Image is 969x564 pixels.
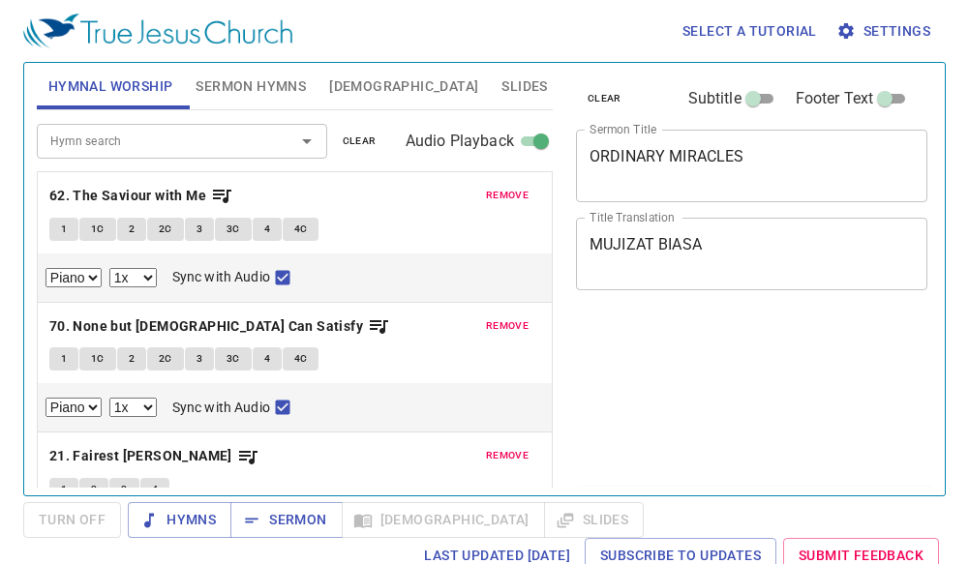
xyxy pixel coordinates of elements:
[688,87,742,110] span: Subtitle
[79,218,116,241] button: 1C
[796,87,874,110] span: Footer Text
[227,221,240,238] span: 3C
[474,444,540,467] button: remove
[474,184,540,207] button: remove
[588,90,621,107] span: clear
[185,218,214,241] button: 3
[48,74,173,99] span: Hymnal Worship
[49,218,78,241] button: 1
[147,218,184,241] button: 2C
[185,347,214,371] button: 3
[474,314,540,338] button: remove
[128,502,231,538] button: Hymns
[294,221,308,238] span: 4C
[49,184,206,208] b: 62. The Saviour with Me
[172,267,270,287] span: Sync with Audio
[152,481,158,498] span: 4
[246,508,326,532] span: Sermon
[196,74,306,99] span: Sermon Hymns
[283,347,319,371] button: 4C
[197,350,202,368] span: 3
[91,221,105,238] span: 1C
[23,14,292,48] img: True Jesus Church
[117,218,146,241] button: 2
[840,19,930,44] span: Settings
[79,478,108,501] button: 2
[109,268,157,287] select: Playback Rate
[61,481,67,498] span: 1
[590,235,914,272] textarea: MUJIZAT BIASA
[49,314,363,339] b: 70. None but [DEMOGRAPHIC_DATA] Can Satisfy
[109,478,138,501] button: 3
[293,128,320,155] button: Open
[49,347,78,371] button: 1
[283,218,319,241] button: 4C
[501,74,547,99] span: Slides
[49,314,391,339] button: 70. None but [DEMOGRAPHIC_DATA] Can Satisfy
[331,130,388,153] button: clear
[343,133,377,150] span: clear
[329,74,478,99] span: [DEMOGRAPHIC_DATA]
[45,398,102,417] select: Select Track
[45,268,102,287] select: Select Track
[264,221,270,238] span: 4
[215,347,252,371] button: 3C
[147,347,184,371] button: 2C
[49,444,232,468] b: 21. Fairest [PERSON_NAME]
[117,347,146,371] button: 2
[49,184,234,208] button: 62. The Saviour with Me
[406,130,514,153] span: Audio Playback
[61,350,67,368] span: 1
[61,221,67,238] span: 1
[79,347,116,371] button: 1C
[215,218,252,241] button: 3C
[833,14,938,49] button: Settings
[486,317,529,335] span: remove
[143,508,216,532] span: Hymns
[172,398,270,418] span: Sync with Audio
[486,187,529,204] span: remove
[121,481,127,498] span: 3
[264,350,270,368] span: 4
[568,311,860,480] iframe: from-child
[682,19,817,44] span: Select a tutorial
[294,350,308,368] span: 4C
[576,87,633,110] button: clear
[675,14,825,49] button: Select a tutorial
[49,444,259,468] button: 21. Fairest [PERSON_NAME]
[109,398,157,417] select: Playback Rate
[49,478,78,501] button: 1
[91,481,97,498] span: 2
[227,350,240,368] span: 3C
[197,221,202,238] span: 3
[159,350,172,368] span: 2C
[486,447,529,464] span: remove
[91,350,105,368] span: 1C
[590,147,914,184] textarea: ORDINARY MIRACLES
[230,502,342,538] button: Sermon
[129,221,135,238] span: 2
[253,218,282,241] button: 4
[140,478,169,501] button: 4
[253,347,282,371] button: 4
[129,350,135,368] span: 2
[159,221,172,238] span: 2C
